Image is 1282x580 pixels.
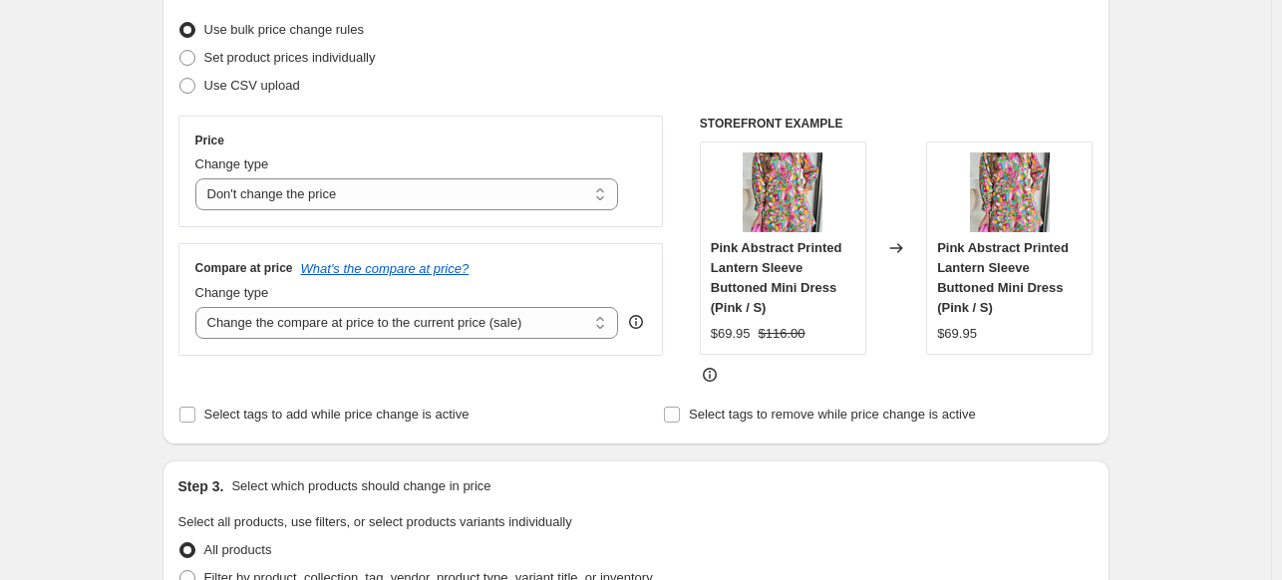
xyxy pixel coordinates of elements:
[195,260,293,276] h3: Compare at price
[937,324,977,344] div: $69.95
[711,240,842,315] span: Pink Abstract Printed Lantern Sleeve Buttoned Mini Dress (Pink / S)
[204,22,364,37] span: Use bulk price change rules
[937,240,1069,315] span: Pink Abstract Printed Lantern Sleeve Buttoned Mini Dress (Pink / S)
[700,116,1094,132] h6: STOREFRONT EXAMPLE
[195,133,224,148] h3: Price
[178,514,572,529] span: Select all products, use filters, or select products variants individually
[204,50,376,65] span: Set product prices individually
[204,407,470,422] span: Select tags to add while price change is active
[301,261,470,276] button: What's the compare at price?
[178,476,224,496] h2: Step 3.
[970,152,1050,232] img: 5c20d2d888e230ad_80x.jpg
[195,285,269,300] span: Change type
[204,542,272,557] span: All products
[204,78,300,93] span: Use CSV upload
[759,324,805,344] strike: $116.00
[711,324,751,344] div: $69.95
[195,156,269,171] span: Change type
[743,152,822,232] img: 5c20d2d888e230ad_80x.jpg
[689,407,976,422] span: Select tags to remove while price change is active
[626,312,646,332] div: help
[231,476,490,496] p: Select which products should change in price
